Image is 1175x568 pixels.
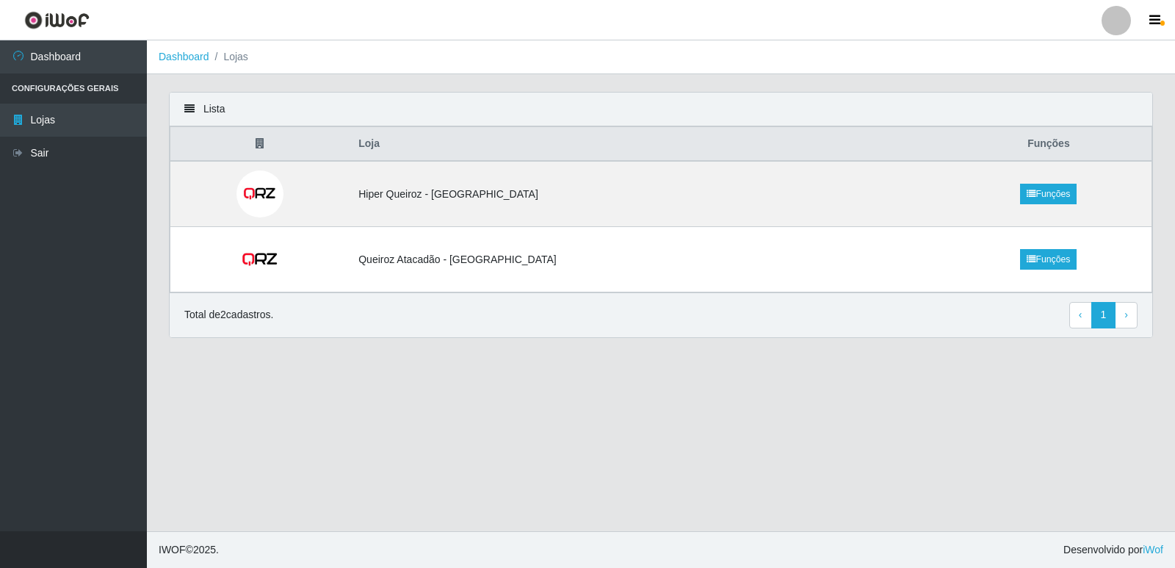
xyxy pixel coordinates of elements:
[1063,542,1163,558] span: Desenvolvido por
[159,542,219,558] span: © 2025 .
[1091,302,1116,328] a: 1
[159,51,209,62] a: Dashboard
[1143,544,1163,556] a: iWof
[350,127,946,162] th: Loja
[1069,302,1092,328] a: Previous
[184,307,273,323] p: Total de 2 cadastros.
[1020,249,1077,270] a: Funções
[1079,309,1082,320] span: ‹
[236,236,283,283] img: Queiroz Atacadão - São Bento
[1069,302,1138,328] nav: pagination
[170,93,1152,126] div: Lista
[946,127,1152,162] th: Funções
[234,170,286,218] img: Hiper Queiroz - São Bento
[350,227,946,292] td: Queiroz Atacadão - [GEOGRAPHIC_DATA]
[159,544,186,556] span: IWOF
[1115,302,1138,328] a: Next
[1020,184,1077,204] a: Funções
[147,40,1175,74] nav: breadcrumb
[1124,309,1128,320] span: ›
[350,161,946,227] td: Hiper Queiroz - [GEOGRAPHIC_DATA]
[209,49,248,65] li: Lojas
[24,11,90,29] img: CoreUI Logo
